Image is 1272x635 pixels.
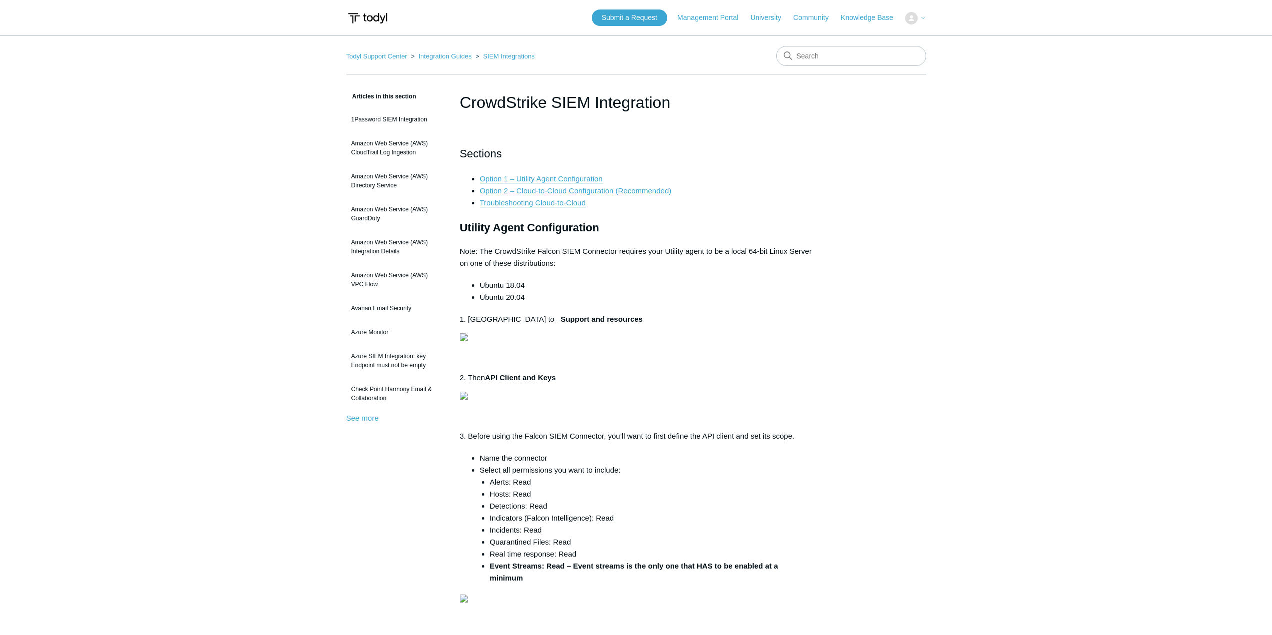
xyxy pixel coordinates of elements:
[409,52,473,60] li: Integration Guides
[490,488,813,500] li: Hosts: Read
[346,323,445,342] a: Azure Monitor
[490,476,813,488] li: Alerts: Read
[480,186,672,195] a: Option 2 – Cloud-to-Cloud Configuration (Recommended)
[346,233,445,261] a: Amazon Web Service (AWS) Integration Details
[460,430,813,442] p: 3. Before using the Falcon SIEM Connector, you’ll want to first define the API client and set its...
[460,90,813,114] h1: CrowdStrike SIEM Integration
[483,52,535,60] a: SIEM Integrations
[490,536,813,548] li: Quarantined Files: Read
[346,414,379,422] a: See more
[750,12,791,23] a: University
[346,347,445,375] a: Azure SIEM Integration: key Endpoint must not be empty
[480,291,813,303] li: Ubuntu 20.04
[473,52,535,60] li: SIEM Integrations
[346,9,389,27] img: Todyl Support Center Help Center home page
[490,562,778,582] strong: Event Streams: Read – Event streams is the only one that HAS to be enabled at a minimum
[346,93,416,100] span: Articles in this section
[346,380,445,408] a: Check Point Harmony Email & Collaboration
[490,548,813,560] li: Real time response: Read
[460,245,813,303] div: Note: The CrowdStrike Falcon SIEM Connector requires your Utility agent to be a local 64-bit Linu...
[480,452,813,464] li: Name the connector
[480,279,813,291] li: Ubuntu 18.04
[793,12,839,23] a: Community
[841,12,903,23] a: Knowledge Base
[418,52,471,60] a: Integration Guides
[480,198,586,207] a: Troubleshooting Cloud-to-Cloud
[460,145,813,162] h2: Sections
[346,110,445,129] a: 1Password SIEM Integration
[460,372,813,384] p: 2. Then
[346,167,445,195] a: Amazon Web Service (AWS) Directory Service
[480,464,813,584] li: Select all permissions you want to include:
[490,500,813,512] li: Detections: Read
[460,333,468,341] img: 16591488198547
[561,315,643,323] strong: Support and resources
[776,46,926,66] input: Search
[480,174,603,183] a: Option 1 – Utility Agent Configuration
[346,299,445,318] a: Avanan Email Security
[677,12,748,23] a: Management Portal
[346,200,445,228] a: Amazon Web Service (AWS) GuardDuty
[346,52,409,60] li: Todyl Support Center
[460,595,468,603] img: 16591515883667
[460,221,599,234] strong: Utility Agent Configuration
[346,266,445,294] a: Amazon Web Service (AWS) VPC Flow
[460,392,468,400] img: 16591513649043
[460,313,813,325] p: 1. [GEOGRAPHIC_DATA] to –
[346,134,445,162] a: Amazon Web Service (AWS) CloudTrail Log Ingestion
[592,9,667,26] a: Submit a Request
[485,373,556,382] strong: API Client and Keys
[490,512,813,524] li: Indicators (Falcon Intelligence): Read
[490,524,813,536] li: Incidents: Read
[346,52,407,60] a: Todyl Support Center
